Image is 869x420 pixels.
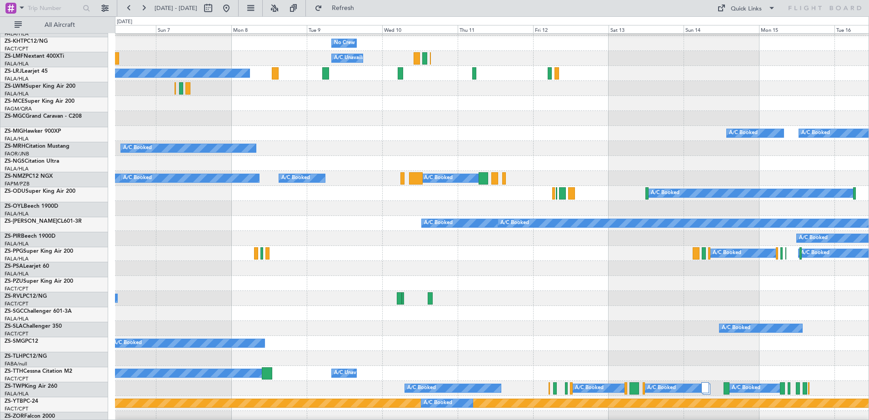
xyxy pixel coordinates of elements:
[156,25,231,33] div: Sun 7
[424,171,453,185] div: A/C Booked
[5,210,29,217] a: FALA/HLA
[5,159,25,164] span: ZS-NGS
[713,1,780,15] button: Quick Links
[334,366,372,380] div: A/C Unavailable
[5,414,24,419] span: ZS-ZOR
[24,22,96,28] span: All Aircraft
[5,39,48,44] a: ZS-KHTPC12/NG
[458,25,533,33] div: Thu 11
[5,54,64,59] a: ZS-LMFNextant 400XTi
[5,375,28,382] a: FACT/CPT
[799,231,828,245] div: A/C Booked
[5,204,24,209] span: ZS-OYL
[5,324,62,329] a: ZS-SLAChallenger 350
[713,246,741,260] div: A/C Booked
[155,4,197,12] span: [DATE] - [DATE]
[5,405,28,412] a: FACT/CPT
[5,234,55,239] a: ZS-PIRBeech 1900D
[5,189,75,194] a: ZS-ODUSuper King Air 200
[5,174,53,179] a: ZS-NMZPC12 NGX
[5,264,23,269] span: ZS-PSA
[310,1,365,15] button: Refresh
[732,381,760,395] div: A/C Booked
[5,249,23,254] span: ZS-PPG
[651,186,679,200] div: A/C Booked
[500,216,529,230] div: A/C Booked
[5,90,29,97] a: FALA/HLA
[5,69,22,74] span: ZS-LRJ
[5,249,73,254] a: ZS-PPGSuper King Air 200
[5,309,72,314] a: ZS-SGCChallenger 601-3A
[801,246,829,260] div: A/C Booked
[5,114,82,119] a: ZS-MGCGrand Caravan - C208
[759,25,834,33] div: Mon 15
[722,321,750,335] div: A/C Booked
[5,240,29,247] a: FALA/HLA
[5,135,29,142] a: FALA/HLA
[5,279,73,284] a: ZS-PZUSuper King Air 200
[5,39,24,44] span: ZS-KHT
[5,105,32,112] a: FAGM/QRA
[5,390,29,397] a: FALA/HLA
[684,25,759,33] div: Sun 14
[731,5,762,14] div: Quick Links
[5,174,25,179] span: ZS-NMZ
[801,126,830,140] div: A/C Booked
[533,25,609,33] div: Fri 12
[113,336,142,350] div: A/C Booked
[5,384,25,389] span: ZS-TWP
[334,36,355,50] div: No Crew
[424,396,452,410] div: A/C Booked
[281,171,310,185] div: A/C Booked
[5,324,23,329] span: ZS-SLA
[5,204,58,209] a: ZS-OYLBeech 1900D
[5,294,23,299] span: ZS-RVL
[123,171,152,185] div: A/C Booked
[5,339,25,344] span: ZS-SMG
[117,18,132,26] div: [DATE]
[231,25,307,33] div: Mon 8
[5,369,23,374] span: ZS-TTH
[382,25,458,33] div: Wed 10
[5,84,75,89] a: ZS-LWMSuper King Air 200
[5,234,21,239] span: ZS-PIR
[5,354,47,359] a: ZS-TLHPC12/NG
[647,381,676,395] div: A/C Booked
[407,381,436,395] div: A/C Booked
[5,129,23,134] span: ZS-MIG
[5,285,28,292] a: FACT/CPT
[307,25,382,33] div: Tue 9
[81,25,156,33] div: Sat 6
[5,219,57,224] span: ZS-[PERSON_NAME]
[5,60,29,67] a: FALA/HLA
[5,180,30,187] a: FAPM/PZB
[5,189,25,194] span: ZS-ODU
[5,45,28,52] a: FACT/CPT
[5,144,25,149] span: ZS-MRH
[5,264,49,269] a: ZS-PSALearjet 60
[5,69,48,74] a: ZS-LRJLearjet 45
[28,1,80,15] input: Trip Number
[5,54,24,59] span: ZS-LMF
[5,315,29,322] a: FALA/HLA
[5,144,70,149] a: ZS-MRHCitation Mustang
[5,309,24,314] span: ZS-SGC
[5,84,25,89] span: ZS-LWM
[609,25,684,33] div: Sat 13
[424,216,453,230] div: A/C Booked
[5,360,27,367] a: FABA/null
[729,126,758,140] div: A/C Booked
[5,330,28,337] a: FACT/CPT
[5,399,38,404] a: ZS-YTBPC-24
[5,75,29,82] a: FALA/HLA
[5,270,29,277] a: FALA/HLA
[5,300,28,307] a: FACT/CPT
[123,141,152,155] div: A/C Booked
[10,18,99,32] button: All Aircraft
[5,294,47,299] a: ZS-RVLPC12/NG
[5,129,61,134] a: ZS-MIGHawker 900XP
[324,5,362,11] span: Refresh
[5,279,23,284] span: ZS-PZU
[5,114,25,119] span: ZS-MGC
[5,369,72,374] a: ZS-TTHCessna Citation M2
